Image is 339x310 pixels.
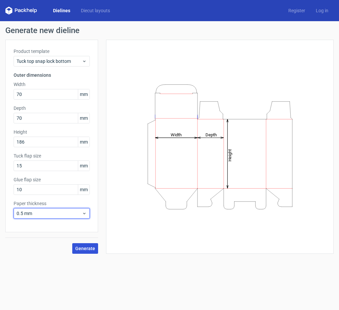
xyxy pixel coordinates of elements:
a: Register [283,7,311,14]
h3: Outer dimensions [14,72,90,78]
label: Tuck flap size [14,153,90,159]
label: Product template [14,48,90,55]
span: Generate [75,246,95,251]
span: mm [78,89,89,99]
a: Diecut layouts [76,7,115,14]
span: Tuck top snap lock bottom [17,58,82,65]
span: mm [78,113,89,123]
label: Width [14,81,90,88]
label: Paper thickness [14,200,90,207]
span: mm [78,161,89,171]
span: mm [78,185,89,195]
label: Height [14,129,90,135]
label: Depth [14,105,90,111]
label: Glue flap size [14,176,90,183]
a: Log in [311,7,334,14]
span: 0.5 mm [17,210,82,217]
button: Generate [72,243,98,254]
span: mm [78,137,89,147]
h1: Generate new dieline [5,26,334,34]
a: Dielines [48,7,76,14]
tspan: Depth [205,132,217,137]
tspan: Width [170,132,181,137]
tspan: Height [227,149,232,161]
